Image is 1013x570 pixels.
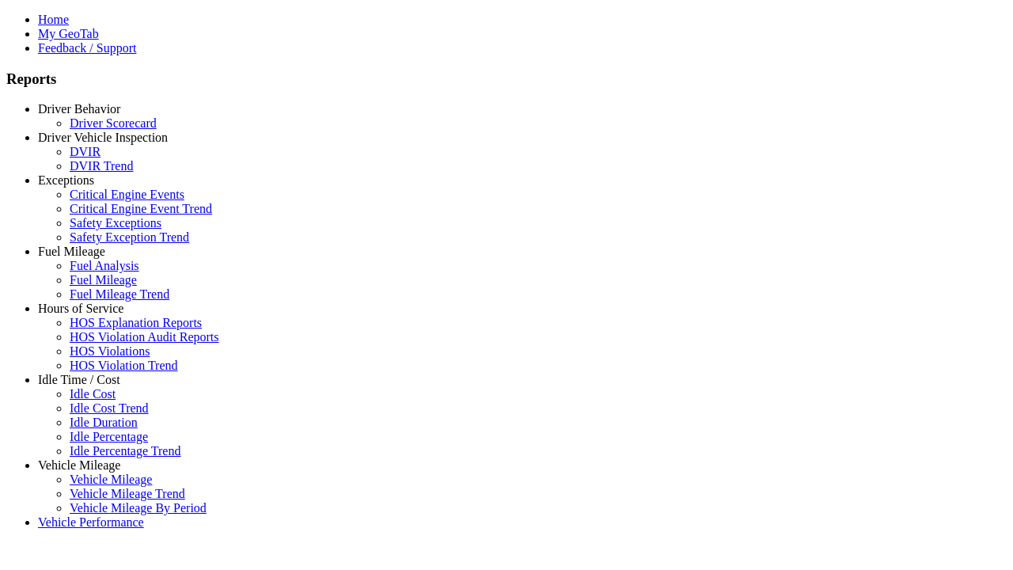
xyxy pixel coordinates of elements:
a: Idle Cost [70,387,116,401]
a: Idle Time / Cost [38,373,120,386]
a: Driver Scorecard [70,116,157,130]
a: Exceptions [38,173,94,187]
a: Home [38,13,69,26]
a: Critical Engine Events [70,188,184,201]
a: Driver Vehicle Inspection [38,131,168,144]
a: Vehicle Mileage [38,458,120,472]
a: Vehicle Mileage Trend [70,487,185,500]
a: My GeoTab [38,27,99,40]
a: Fuel Mileage Trend [70,287,169,301]
a: Vehicle Mileage By Period [70,501,207,515]
a: HOS Violation Trend [70,359,178,372]
a: Idle Cost Trend [70,401,149,415]
a: DVIR [70,145,101,158]
a: HOS Violations [70,344,150,358]
a: Safety Exceptions [70,216,161,230]
a: Feedback / Support [38,41,136,55]
h3: Reports [6,70,1007,88]
a: HOS Violation Audit Reports [70,330,219,344]
a: Vehicle Mileage [70,473,152,486]
a: Safety Exception Trend [70,230,189,244]
a: Fuel Mileage [38,245,105,258]
a: Driver Behavior [38,102,120,116]
a: Vehicle Performance [38,515,144,529]
a: Hours of Service [38,302,123,315]
a: HOS Explanation Reports [70,316,202,329]
a: Fuel Mileage [70,273,137,287]
a: Fuel Analysis [70,259,139,272]
a: Idle Percentage Trend [70,444,180,458]
a: Critical Engine Event Trend [70,202,212,215]
a: Idle Duration [70,416,138,429]
a: DVIR Trend [70,159,133,173]
a: Idle Percentage [70,430,148,443]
